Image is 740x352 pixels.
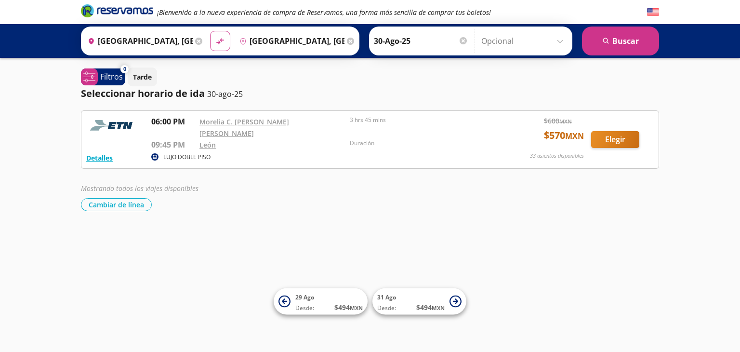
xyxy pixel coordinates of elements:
[544,116,572,126] span: $ 600
[481,29,568,53] input: Opcional
[199,140,216,149] a: León
[416,302,445,312] span: $ 494
[84,29,193,53] input: Buscar Origen
[377,304,396,312] span: Desde:
[128,68,157,86] button: Tarde
[100,71,123,82] p: Filtros
[334,302,363,312] span: $ 494
[544,128,584,143] span: $ 570
[151,116,195,127] p: 06:00 PM
[86,116,139,135] img: RESERVAMOS
[372,288,466,315] button: 31 AgoDesde:$494MXN
[81,184,198,193] em: Mostrando todos los viajes disponibles
[157,8,491,17] em: ¡Bienvenido a la nueva experiencia de compra de Reservamos, una forma más sencilla de comprar tus...
[559,118,572,125] small: MXN
[350,116,495,124] p: 3 hrs 45 mins
[163,153,211,162] p: LUJO DOBLE PISO
[236,29,344,53] input: Buscar Destino
[151,139,195,150] p: 09:45 PM
[374,29,468,53] input: Elegir Fecha
[295,293,314,301] span: 29 Ago
[295,304,314,312] span: Desde:
[123,65,126,73] span: 0
[530,152,584,160] p: 33 asientos disponibles
[207,88,243,100] p: 30-ago-25
[81,68,125,85] button: 0Filtros
[350,304,363,311] small: MXN
[582,27,659,55] button: Buscar
[199,117,289,138] a: Morelia C. [PERSON_NAME] [PERSON_NAME]
[133,72,152,82] p: Tarde
[81,198,152,211] button: Cambiar de línea
[81,3,153,18] i: Brand Logo
[591,131,639,148] button: Elegir
[81,3,153,21] a: Brand Logo
[565,131,584,141] small: MXN
[377,293,396,301] span: 31 Ago
[350,139,495,148] p: Duración
[274,288,368,315] button: 29 AgoDesde:$494MXN
[647,6,659,18] button: English
[432,304,445,311] small: MXN
[81,86,205,101] p: Seleccionar horario de ida
[86,153,113,163] button: Detalles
